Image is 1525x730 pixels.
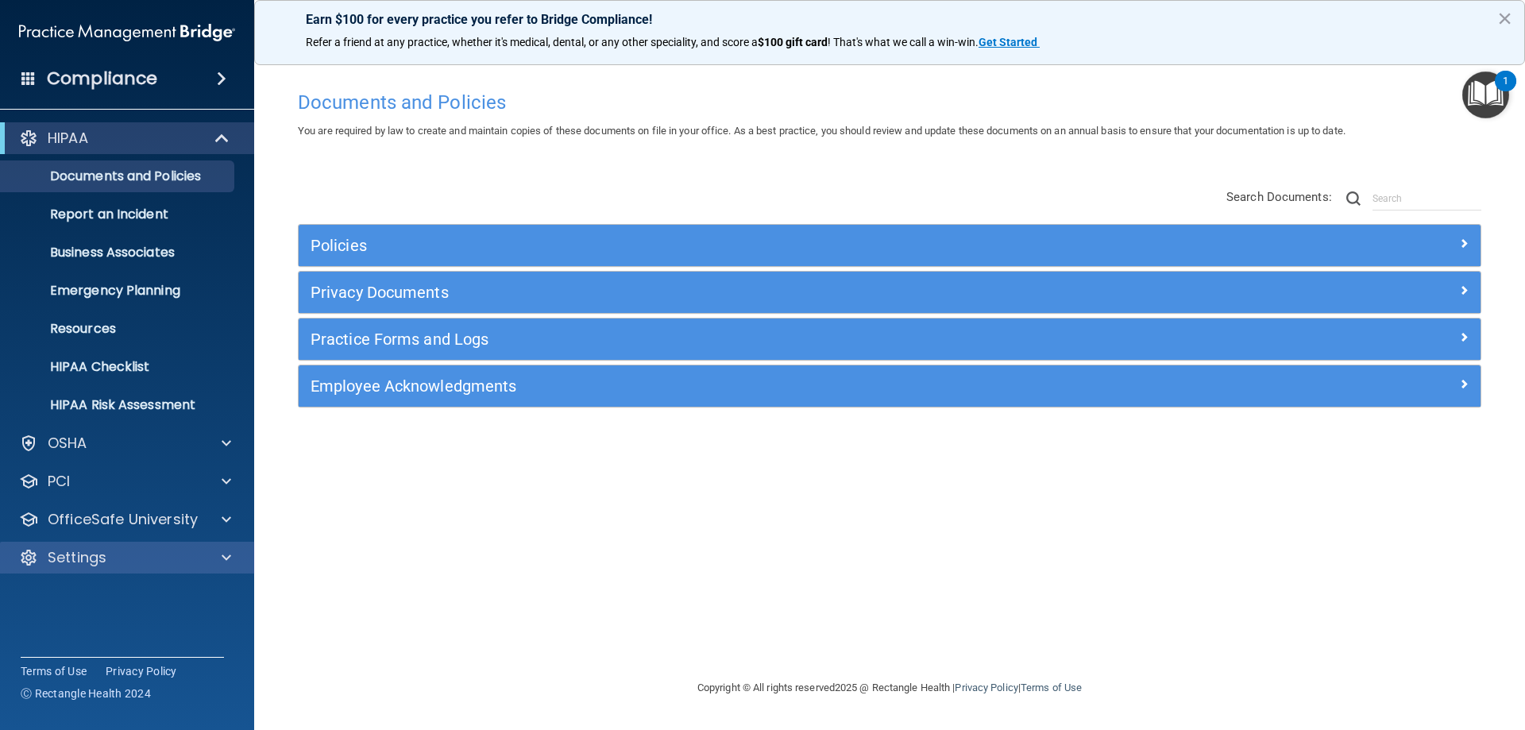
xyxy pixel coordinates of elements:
a: Settings [19,548,231,567]
a: Employee Acknowledgments [311,373,1469,399]
h5: Privacy Documents [311,284,1173,301]
p: Documents and Policies [10,168,227,184]
p: Emergency Planning [10,283,227,299]
h4: Documents and Policies [298,92,1481,113]
h5: Policies [311,237,1173,254]
button: Close [1497,6,1512,31]
iframe: Drift Widget Chat Controller [1250,617,1506,681]
div: Copyright © All rights reserved 2025 @ Rectangle Health | | [600,662,1179,713]
input: Search [1372,187,1481,211]
a: Get Started [979,36,1040,48]
h5: Employee Acknowledgments [311,377,1173,395]
a: Practice Forms and Logs [311,326,1469,352]
strong: $100 gift card [758,36,828,48]
p: OfficeSafe University [48,510,198,529]
a: Privacy Policy [955,682,1017,693]
span: ! That's what we call a win-win. [828,36,979,48]
p: HIPAA Risk Assessment [10,397,227,413]
p: Earn $100 for every practice you refer to Bridge Compliance! [306,12,1473,27]
img: PMB logo [19,17,235,48]
p: PCI [48,472,70,491]
button: Open Resource Center, 1 new notification [1462,71,1509,118]
a: Terms of Use [1021,682,1082,693]
span: You are required by law to create and maintain copies of these documents on file in your office. ... [298,125,1345,137]
p: Business Associates [10,245,227,261]
span: Search Documents: [1226,190,1332,204]
span: Refer a friend at any practice, whether it's medical, dental, or any other speciality, and score a [306,36,758,48]
p: OSHA [48,434,87,453]
p: Resources [10,321,227,337]
a: Terms of Use [21,663,87,679]
strong: Get Started [979,36,1037,48]
a: Policies [311,233,1469,258]
img: ic-search.3b580494.png [1346,191,1361,206]
a: Privacy Policy [106,663,177,679]
p: Report an Incident [10,207,227,222]
a: HIPAA [19,129,230,148]
div: 1 [1503,81,1508,102]
a: PCI [19,472,231,491]
p: Settings [48,548,106,567]
h4: Compliance [47,68,157,90]
p: HIPAA [48,129,88,148]
p: HIPAA Checklist [10,359,227,375]
h5: Practice Forms and Logs [311,330,1173,348]
span: Ⓒ Rectangle Health 2024 [21,686,151,701]
a: OSHA [19,434,231,453]
a: OfficeSafe University [19,510,231,529]
a: Privacy Documents [311,280,1469,305]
